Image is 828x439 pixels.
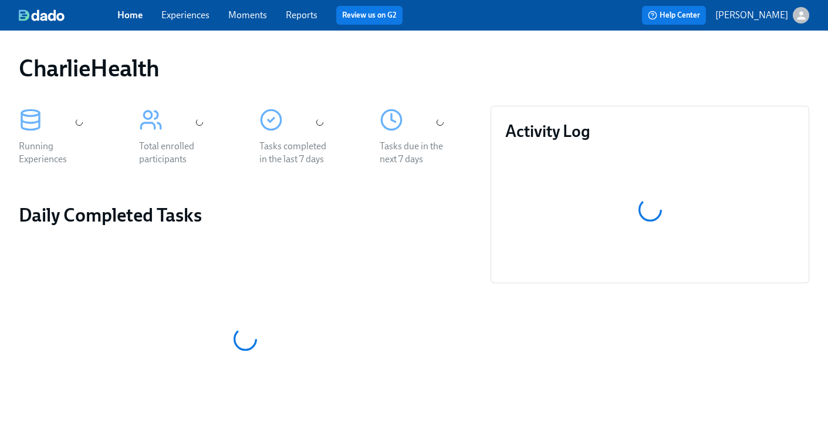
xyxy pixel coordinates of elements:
a: dado [19,9,117,21]
p: [PERSON_NAME] [715,9,788,22]
button: Help Center [642,6,706,25]
div: Total enrolled participants [139,140,214,166]
span: Help Center [648,9,700,21]
h1: CharlieHealth [19,54,160,82]
a: Home [117,9,143,21]
h3: Activity Log [505,120,795,142]
img: dado [19,9,65,21]
a: Experiences [161,9,209,21]
a: Reports [286,9,317,21]
button: [PERSON_NAME] [715,7,809,24]
a: Moments [228,9,267,21]
button: Review us on G2 [336,6,403,25]
div: Tasks completed in the last 7 days [259,140,334,166]
div: Tasks due in the next 7 days [380,140,455,166]
h2: Daily Completed Tasks [19,203,472,227]
div: Running Experiences [19,140,94,166]
a: Review us on G2 [342,9,397,21]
